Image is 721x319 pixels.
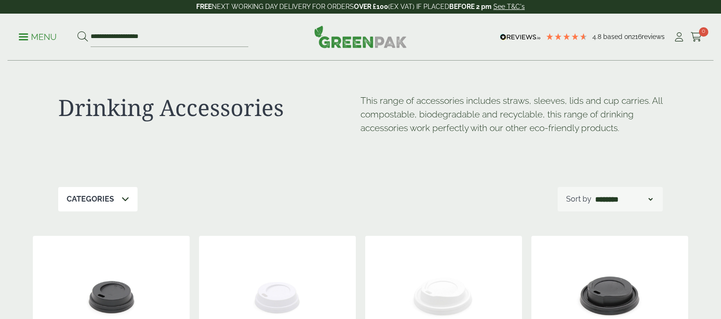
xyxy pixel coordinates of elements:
[603,33,632,40] span: Based on
[314,25,407,48] img: GreenPak Supplies
[566,194,591,205] p: Sort by
[19,31,57,43] p: Menu
[19,31,57,41] a: Menu
[67,194,114,205] p: Categories
[593,194,654,205] select: Shop order
[690,32,702,42] i: Cart
[360,94,663,134] p: This range of accessories includes straws, sleeves, lids and cup carries. All compostable, biodeg...
[592,33,603,40] span: 4.8
[642,33,665,40] span: reviews
[632,33,642,40] span: 216
[545,32,588,41] div: 4.79 Stars
[354,3,388,10] strong: OVER £100
[673,32,685,42] i: My Account
[690,30,702,44] a: 0
[196,3,212,10] strong: FREE
[500,34,541,40] img: REVIEWS.io
[699,27,708,37] span: 0
[493,3,525,10] a: See T&C's
[58,94,360,121] h1: Drinking Accessories
[449,3,491,10] strong: BEFORE 2 pm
